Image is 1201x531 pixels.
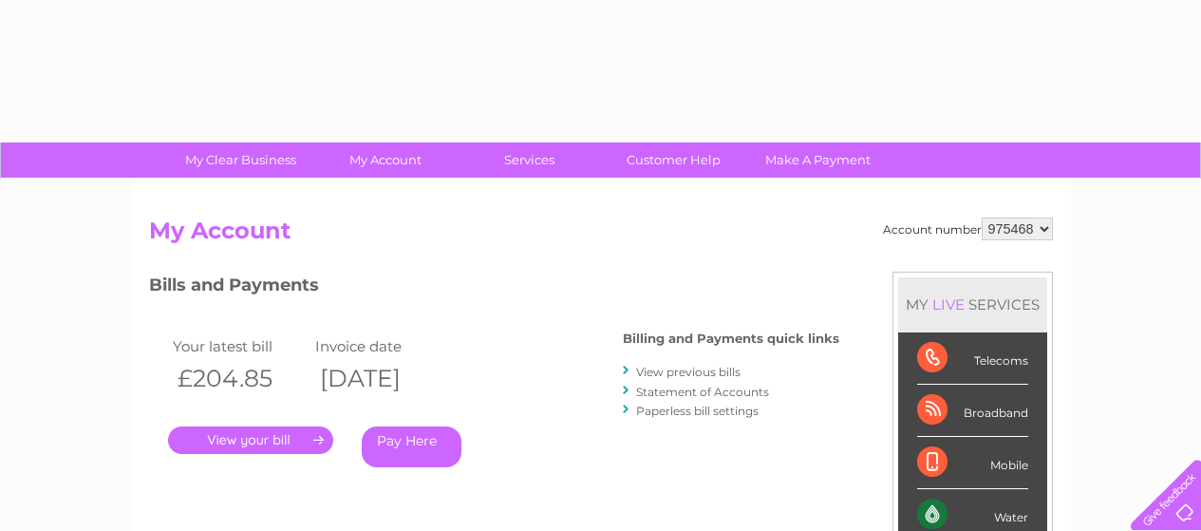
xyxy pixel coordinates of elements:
a: My Account [307,142,463,178]
th: £204.85 [168,359,310,398]
h4: Billing and Payments quick links [623,332,839,346]
a: . [168,427,333,454]
div: MY SERVICES [898,277,1047,332]
td: Your latest bill [168,333,310,359]
div: Broadband [917,385,1028,437]
a: Services [451,142,608,178]
a: Make A Payment [740,142,896,178]
div: LIVE [929,295,968,313]
a: Paperless bill settings [636,404,759,418]
a: My Clear Business [162,142,319,178]
div: Account number [883,218,1053,240]
a: Statement of Accounts [636,385,769,399]
th: [DATE] [310,359,453,398]
h3: Bills and Payments [149,272,839,305]
td: Invoice date [310,333,453,359]
a: View previous bills [636,365,741,379]
a: Pay Here [362,427,461,467]
div: Mobile [917,437,1028,489]
h2: My Account [149,218,1053,254]
div: Telecoms [917,332,1028,385]
a: Customer Help [595,142,752,178]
